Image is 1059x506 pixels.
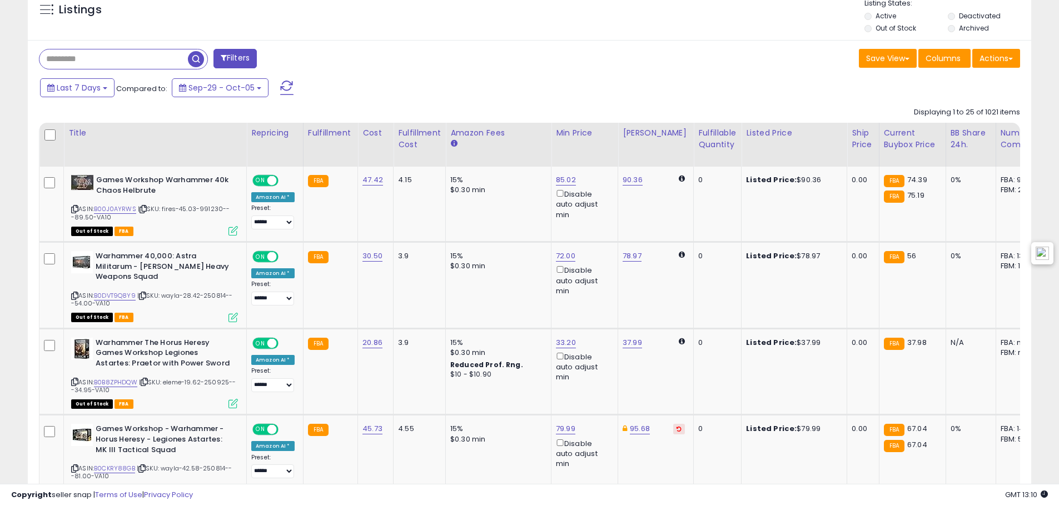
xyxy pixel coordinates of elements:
div: Amazon AI * [251,268,295,278]
div: BB Share 24h. [951,127,991,151]
span: All listings that are currently out of stock and unavailable for purchase on Amazon [71,227,113,236]
img: 41BqCDONyvL._SL40_.jpg [71,424,93,446]
div: $0.30 min [450,348,543,358]
div: Listed Price [746,127,842,139]
small: FBA [884,424,904,436]
span: Columns [926,53,961,64]
b: Listed Price: [746,251,797,261]
span: 2025-10-13 13:10 GMT [1005,489,1048,500]
a: 33.20 [556,337,576,348]
span: Sep-29 - Oct-05 [188,82,255,93]
div: 15% [450,424,543,434]
div: N/A [951,338,987,348]
div: Title [68,127,242,139]
span: 67.04 [907,423,927,434]
span: OFF [277,176,295,186]
button: Sep-29 - Oct-05 [172,78,269,97]
small: FBA [884,191,904,203]
span: ON [253,338,267,348]
span: ON [253,425,267,434]
a: 20.86 [362,337,382,348]
div: 15% [450,251,543,261]
span: FBA [115,313,133,322]
b: Listed Price: [746,174,797,185]
span: All listings that are currently out of stock and unavailable for purchase on Amazon [71,313,113,322]
div: seller snap | | [11,490,193,500]
div: $0.30 min [450,261,543,271]
div: 0.00 [852,424,870,434]
div: FBM: n/a [1001,348,1037,358]
label: Out of Stock [876,23,916,33]
small: FBA [884,338,904,350]
div: 0.00 [852,251,870,261]
a: 95.68 [630,423,650,434]
div: Fulfillable Quantity [698,127,737,151]
button: Save View [859,49,917,68]
b: Warhammer 40,000: Astra Militarum - [PERSON_NAME] Heavy Weapons Squad [96,251,231,285]
div: FBM: 5 [1001,434,1037,444]
div: Current Buybox Price [884,127,941,151]
h5: Listings [59,2,102,18]
span: | SKU: wayla-28.42-250814---54.00-VA10 [71,291,233,308]
span: ON [253,252,267,262]
div: 0 [698,251,733,261]
div: 15% [450,175,543,185]
span: OFF [277,252,295,262]
small: FBA [308,338,329,350]
div: 3.9 [398,251,437,261]
span: 75.19 [907,190,924,201]
div: Preset: [251,204,295,229]
span: 37.98 [907,337,927,348]
button: Filters [213,49,257,68]
span: FBA [115,227,133,236]
div: $90.36 [746,175,838,185]
span: 56 [907,251,916,261]
span: 74.39 [907,174,927,185]
b: Reduced Prof. Rng. [450,360,523,369]
button: Last 7 Days [40,78,115,97]
div: FBM: 1 [1001,261,1037,271]
a: Terms of Use [95,489,142,500]
div: Displaying 1 to 25 of 1021 items [914,107,1020,118]
a: 30.50 [362,251,382,262]
small: FBA [884,440,904,452]
div: ASIN: [71,251,238,321]
div: Disable auto adjust min [556,188,609,220]
a: B0CKRY88GB [94,464,135,473]
a: 79.99 [556,423,575,434]
a: 37.99 [623,337,642,348]
div: FBM: 2 [1001,185,1037,195]
div: 3.9 [398,338,437,348]
b: Games Workshop Warhammer 40k Chaos Helbrute [96,175,231,198]
strong: Copyright [11,489,52,500]
div: FBA: 9 [1001,175,1037,185]
div: [PERSON_NAME] [623,127,689,139]
span: | SKU: wayla-42.58-250814---81.00-VA10 [71,464,232,480]
div: Num of Comp. [1001,127,1041,151]
div: FBA: 13 [1001,251,1037,261]
div: Fulfillment Cost [398,127,441,151]
div: 0% [951,424,987,434]
span: ON [253,176,267,186]
span: OFF [277,338,295,348]
label: Active [876,11,896,21]
div: 0 [698,424,733,434]
div: $37.99 [746,338,838,348]
div: 4.55 [398,424,437,434]
div: Disable auto adjust min [556,264,609,296]
span: OFF [277,425,295,434]
button: Columns [918,49,971,68]
div: $0.30 min [450,185,543,195]
div: 15% [450,338,543,348]
b: Games Workshop - Warhammer - Horus Heresy - Legiones Astartes: MK III Tactical Squad [96,424,231,458]
a: 78.97 [623,251,642,262]
div: Cost [362,127,389,139]
img: 41BDrahf-dL._SL40_.jpg [71,251,93,273]
img: 51yTjM5Z87L._SL40_.jpg [71,175,93,190]
img: icon48.png [1036,247,1049,260]
div: $0.30 min [450,434,543,444]
div: 4.15 [398,175,437,185]
b: Warhammer The Horus Heresy Games Workshop Legiones Astartes: Praetor with Power Sword [96,338,231,372]
b: Listed Price: [746,423,797,434]
div: ASIN: [71,175,238,234]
